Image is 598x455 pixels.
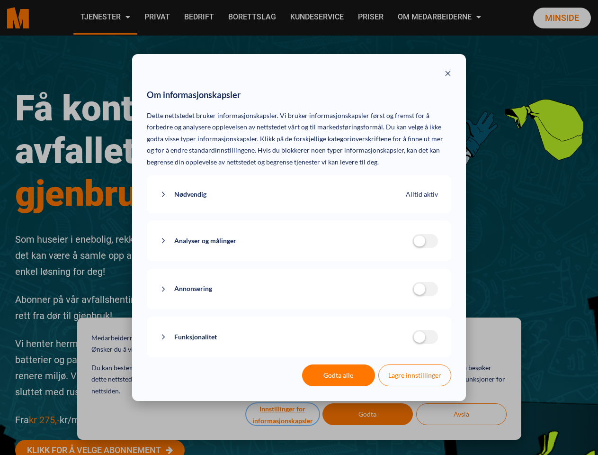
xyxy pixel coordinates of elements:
[147,88,241,103] span: Om informasjonskapsler
[160,189,406,200] button: Nødvendig
[445,69,451,81] button: Close modal
[302,364,375,386] button: Godta alle
[147,110,451,168] p: Dette nettstedet bruker informasjonskapsler. Vi bruker informasjonskapsler først og fremst for å ...
[406,189,438,200] span: Alltid aktiv
[174,189,206,200] span: Nødvendig
[160,283,412,295] button: Annonsering
[160,235,412,247] button: Analyser og målinger
[174,331,217,343] span: Funksjonalitet
[174,283,212,295] span: Annonsering
[160,331,412,343] button: Funksjonalitet
[378,364,451,386] button: Lagre innstillinger
[174,235,236,247] span: Analyser og målinger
